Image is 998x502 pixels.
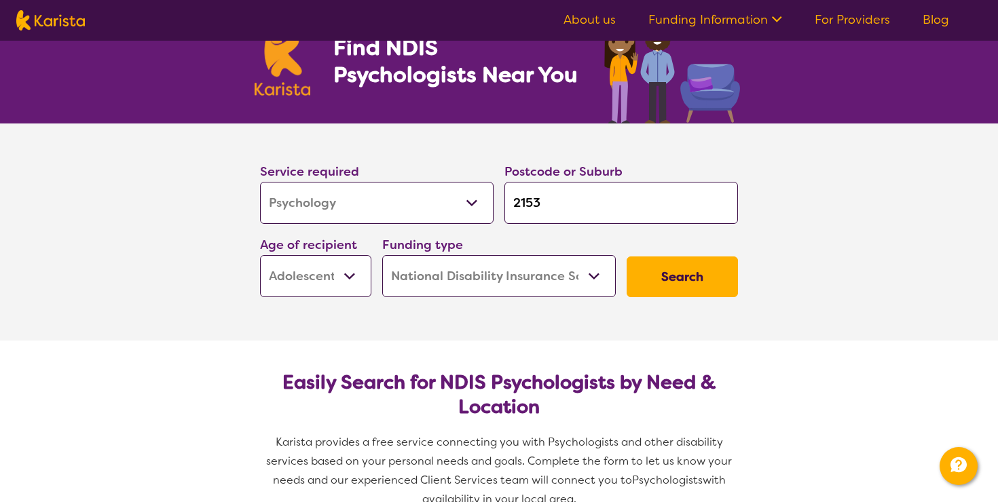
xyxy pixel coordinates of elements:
button: Search [627,256,738,297]
h1: Find NDIS Psychologists Near You [333,34,585,88]
input: Type [504,182,738,224]
a: For Providers [815,12,890,28]
a: Funding Information [648,12,782,28]
label: Funding type [382,237,463,253]
img: Karista logo [16,10,85,31]
span: Psychologists [632,473,703,487]
label: Postcode or Suburb [504,163,623,180]
a: Blog [923,12,949,28]
label: Service required [260,163,359,180]
span: Karista provides a free service connecting you with Psychologists and other disability services b... [266,435,735,487]
h2: Easily Search for NDIS Psychologists by Need & Location [271,370,727,419]
img: Karista logo [255,22,310,96]
a: About us [563,12,616,28]
button: Channel Menu [940,447,978,485]
img: psychology [599,5,743,123]
label: Age of recipient [260,237,357,253]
